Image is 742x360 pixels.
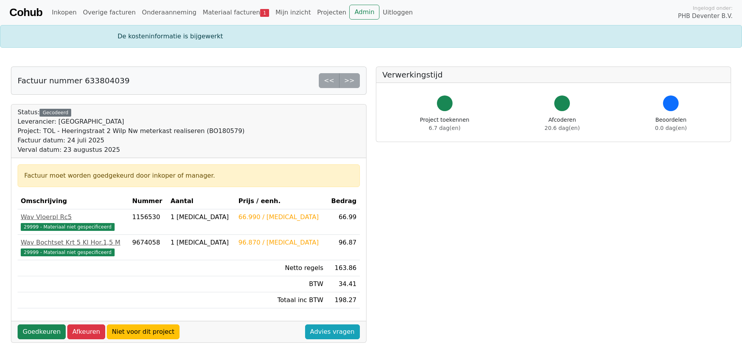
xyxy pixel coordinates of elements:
th: Prijs / eenh. [235,193,327,209]
td: Totaal inc BTW [235,292,327,308]
th: Omschrijving [18,193,129,209]
div: 66.990 / [MEDICAL_DATA] [239,212,323,222]
div: Gecodeerd [40,109,71,117]
a: Cohub [9,3,42,22]
a: Projecten [314,5,350,20]
div: De kosteninformatie is bijgewerkt [113,32,629,41]
div: Status: [18,108,244,155]
td: 163.86 [327,260,360,276]
span: 1 [260,9,269,17]
a: Mijn inzicht [272,5,314,20]
h5: Verwerkingstijd [383,70,725,79]
th: Nummer [129,193,167,209]
div: Project: TOL - Heeringstraat 2 Wilp Nw meterkast realiseren (BO180579) [18,126,244,136]
a: Admin [349,5,379,20]
span: Ingelogd onder: [693,4,733,12]
a: Afkeuren [67,324,105,339]
a: Wav Bochtset Krt 5 Kl Hor.1,5 M29999 - Materiaal niet gespecificeerd [21,238,126,257]
span: PHB Deventer B.V. [678,12,733,21]
h5: Factuur nummer 633804039 [18,76,129,85]
a: Goedkeuren [18,324,66,339]
div: 1 [MEDICAL_DATA] [171,238,232,247]
div: 1 [MEDICAL_DATA] [171,212,232,222]
td: BTW [235,276,327,292]
a: Onderaanneming [139,5,199,20]
a: Wav Vloerpl Rc529999 - Materiaal niet gespecificeerd [21,212,126,231]
td: 9674058 [129,235,167,260]
td: 66.99 [327,209,360,235]
td: 96.87 [327,235,360,260]
div: Verval datum: 23 augustus 2025 [18,145,244,155]
div: Wav Bochtset Krt 5 Kl Hor.1,5 M [21,238,126,247]
a: Niet voor dit project [107,324,180,339]
div: Beoordelen [655,116,687,132]
a: Overige facturen [80,5,139,20]
span: 6.7 dag(en) [429,125,460,131]
td: 34.41 [327,276,360,292]
div: Project toekennen [420,116,469,132]
div: Factuur moet worden goedgekeurd door inkoper of manager. [24,171,353,180]
a: Materiaal facturen1 [199,5,272,20]
td: 1156530 [129,209,167,235]
div: Wav Vloerpl Rc5 [21,212,126,222]
div: Factuur datum: 24 juli 2025 [18,136,244,145]
div: Afcoderen [544,116,580,132]
span: 0.0 dag(en) [655,125,687,131]
td: 198.27 [327,292,360,308]
td: Netto regels [235,260,327,276]
span: 29999 - Materiaal niet gespecificeerd [21,248,115,256]
a: Inkopen [49,5,79,20]
div: Leverancier: [GEOGRAPHIC_DATA] [18,117,244,126]
span: 20.6 dag(en) [544,125,580,131]
span: 29999 - Materiaal niet gespecificeerd [21,223,115,231]
th: Bedrag [327,193,360,209]
th: Aantal [167,193,235,209]
a: Uitloggen [379,5,416,20]
div: 96.870 / [MEDICAL_DATA] [239,238,323,247]
a: Advies vragen [305,324,360,339]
